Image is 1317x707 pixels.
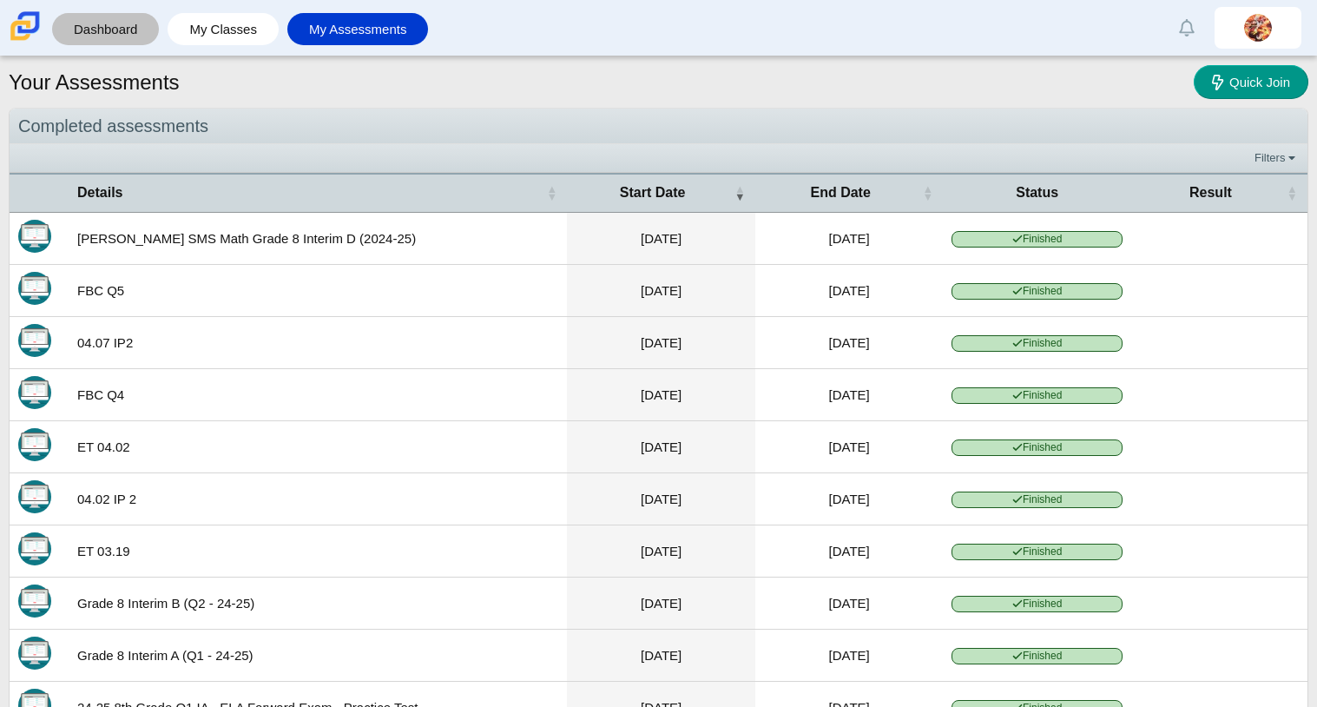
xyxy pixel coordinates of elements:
[829,283,870,298] time: Apr 11, 2025 at 8:53 AM
[641,544,682,558] time: Mar 19, 2025 at 9:20 AM
[69,213,567,265] td: [PERSON_NAME] SMS Math Grade 8 Interim D (2024-25)
[10,109,1307,144] div: Completed assessments
[77,185,122,200] span: Details
[641,439,682,454] time: Apr 2, 2025 at 9:20 AM
[641,231,682,246] time: Jun 4, 2025 at 9:01 AM
[952,596,1123,612] span: Finished
[952,648,1123,664] span: Finished
[18,585,51,618] img: Itembank
[829,335,870,350] time: Apr 7, 2025 at 8:59 AM
[641,283,682,298] time: Apr 11, 2025 at 8:33 AM
[922,175,932,211] span: End Date : Activate to sort
[18,220,51,253] img: Itembank
[1244,14,1272,42] img: tyrea.williams.7f4PNT
[1287,175,1297,211] span: Result : Activate to sort
[18,532,51,565] img: Itembank
[641,335,682,350] time: Apr 7, 2025 at 8:56 AM
[18,428,51,461] img: Itembank
[829,596,870,611] time: Jan 15, 2025 at 9:07 AM
[952,387,1123,404] span: Finished
[18,480,51,513] img: Itembank
[952,492,1123,508] span: Finished
[641,387,682,402] time: Apr 4, 2025 at 8:23 AM
[61,13,150,45] a: Dashboard
[734,175,745,211] span: Start Date : Activate to remove sorting
[69,578,567,630] td: Grade 8 Interim B (Q2 - 24-25)
[1229,75,1290,89] span: Quick Join
[9,68,180,97] h1: Your Assessments
[952,231,1123,248] span: Finished
[811,185,871,200] span: End Date
[296,13,420,45] a: My Assessments
[829,648,870,663] time: Oct 28, 2024 at 9:18 AM
[1250,149,1303,167] a: Filters
[18,324,51,357] img: Itembank
[829,387,870,402] time: Apr 4, 2025 at 8:48 AM
[1194,65,1308,99] a: Quick Join
[7,32,43,47] a: Carmen School of Science & Technology
[620,185,686,200] span: Start Date
[829,439,870,454] time: Apr 2, 2025 at 9:21 AM
[641,596,682,611] time: Jan 15, 2025 at 8:54 AM
[69,473,567,525] td: 04.02 IP 2
[7,8,43,44] img: Carmen School of Science & Technology
[641,648,682,663] time: Oct 28, 2024 at 9:07 AM
[69,525,567,578] td: ET 03.19
[546,175,556,211] span: Details : Activate to sort
[1168,9,1206,47] a: Alerts
[952,335,1123,352] span: Finished
[829,544,870,558] time: Mar 19, 2025 at 9:21 AM
[69,630,567,682] td: Grade 8 Interim A (Q1 - 24-25)
[18,376,51,409] img: Itembank
[18,272,51,305] img: Itembank
[176,13,270,45] a: My Classes
[1215,7,1301,49] a: tyrea.williams.7f4PNT
[952,283,1123,300] span: Finished
[829,231,870,246] time: Jun 4, 2025 at 9:05 AM
[641,492,682,506] time: Apr 2, 2025 at 9:00 AM
[952,544,1123,560] span: Finished
[69,317,567,369] td: 04.07 IP2
[69,421,567,473] td: ET 04.02
[1016,185,1058,200] span: Status
[69,369,567,421] td: FBC Q4
[1189,185,1232,200] span: Result
[829,492,870,506] time: Apr 2, 2025 at 9:02 AM
[18,637,51,670] img: Itembank
[69,265,567,317] td: FBC Q5
[952,439,1123,456] span: Finished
